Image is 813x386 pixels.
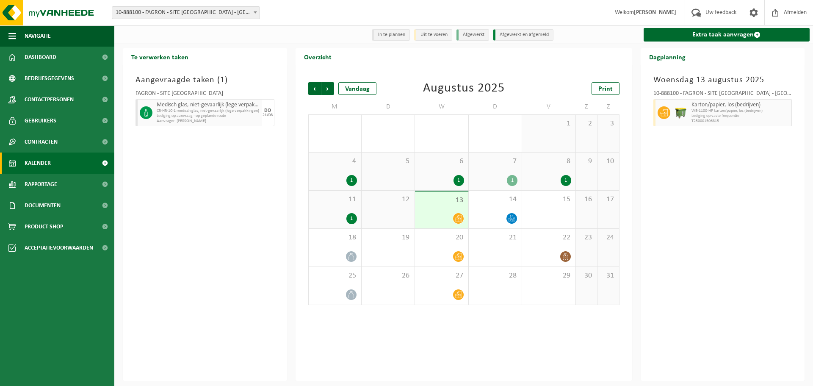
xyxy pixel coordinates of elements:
div: 10-888100 - FAGRON - SITE [GEOGRAPHIC_DATA] - [GEOGRAPHIC_DATA] [653,91,792,99]
span: Lediging op vaste frequentie [691,114,790,119]
span: Vorige [308,82,321,95]
span: Product Shop [25,216,63,237]
span: 10-888100 - FAGRON - SITE BORNEM - BORNEM [112,7,260,19]
span: Print [598,86,613,92]
div: 1 [346,175,357,186]
span: 3 [602,119,614,128]
span: T250001506815 [691,119,790,124]
td: M [308,99,362,114]
li: Afgewerkt [456,29,489,41]
span: Contracten [25,131,58,153]
div: Vandaag [338,82,376,95]
td: W [415,99,468,114]
span: Aanvrager: [PERSON_NAME] [157,119,260,124]
span: 26 [366,271,410,280]
span: 1 [526,119,571,128]
span: 25 [313,271,357,280]
span: 11 [313,195,357,204]
span: Kalender [25,153,51,174]
div: 1 [561,175,571,186]
div: 1 [454,175,464,186]
span: 23 [580,233,593,242]
span: 15 [526,195,571,204]
span: Contactpersonen [25,89,74,110]
li: Uit te voeren [414,29,452,41]
h2: Dagplanning [641,48,694,65]
span: Lediging op aanvraag - op geplande route [157,114,260,119]
span: 24 [602,233,614,242]
strong: [PERSON_NAME] [634,9,676,16]
span: Navigatie [25,25,51,47]
span: 14 [473,195,517,204]
div: 21/08 [263,113,273,117]
span: 18 [313,233,357,242]
td: Z [576,99,597,114]
span: 1 [220,76,225,84]
div: DO [264,108,271,113]
td: D [362,99,415,114]
span: 7 [473,157,517,166]
h3: Woensdag 13 augustus 2025 [653,74,792,86]
span: 28 [473,271,517,280]
div: 1 [507,175,517,186]
span: Gebruikers [25,110,56,131]
span: 21 [473,233,517,242]
span: CR-HR-1C-1 medisch glas, niet-gevaarlijk (lege verpakkingen) [157,108,260,114]
div: FAGRON - SITE [GEOGRAPHIC_DATA] [135,91,274,99]
span: 16 [580,195,593,204]
td: Z [597,99,619,114]
li: Afgewerkt en afgemeld [493,29,553,41]
a: Extra taak aanvragen [644,28,810,42]
span: 30 [580,271,593,280]
span: 8 [526,157,571,166]
span: 9 [580,157,593,166]
span: Bedrijfsgegevens [25,68,74,89]
h2: Overzicht [296,48,340,65]
h2: Te verwerken taken [123,48,197,65]
span: 4 [313,157,357,166]
span: 6 [419,157,464,166]
span: Acceptatievoorwaarden [25,237,93,258]
span: 5 [366,157,410,166]
li: In te plannen [372,29,410,41]
span: Volgende [321,82,334,95]
span: 27 [419,271,464,280]
span: Rapportage [25,174,57,195]
span: 31 [602,271,614,280]
span: 22 [526,233,571,242]
span: 17 [602,195,614,204]
div: Augustus 2025 [423,82,505,95]
span: Medisch glas, niet-gevaarlijk (lege verpakkingen) [157,102,260,108]
span: 10-888100 - FAGRON - SITE BORNEM - BORNEM [112,6,260,19]
span: 12 [366,195,410,204]
span: 2 [580,119,593,128]
div: 1 [346,213,357,224]
span: 20 [419,233,464,242]
span: 19 [366,233,410,242]
img: WB-1100-HPE-GN-50 [675,106,687,119]
span: 10 [602,157,614,166]
span: Dashboard [25,47,56,68]
span: 13 [419,196,464,205]
a: Print [592,82,619,95]
span: Documenten [25,195,61,216]
span: Karton/papier, los (bedrijven) [691,102,790,108]
h3: Aangevraagde taken ( ) [135,74,274,86]
td: D [469,99,522,114]
span: 29 [526,271,571,280]
span: WB-1100-HP karton/papier, los (bedrijven) [691,108,790,114]
td: V [522,99,575,114]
